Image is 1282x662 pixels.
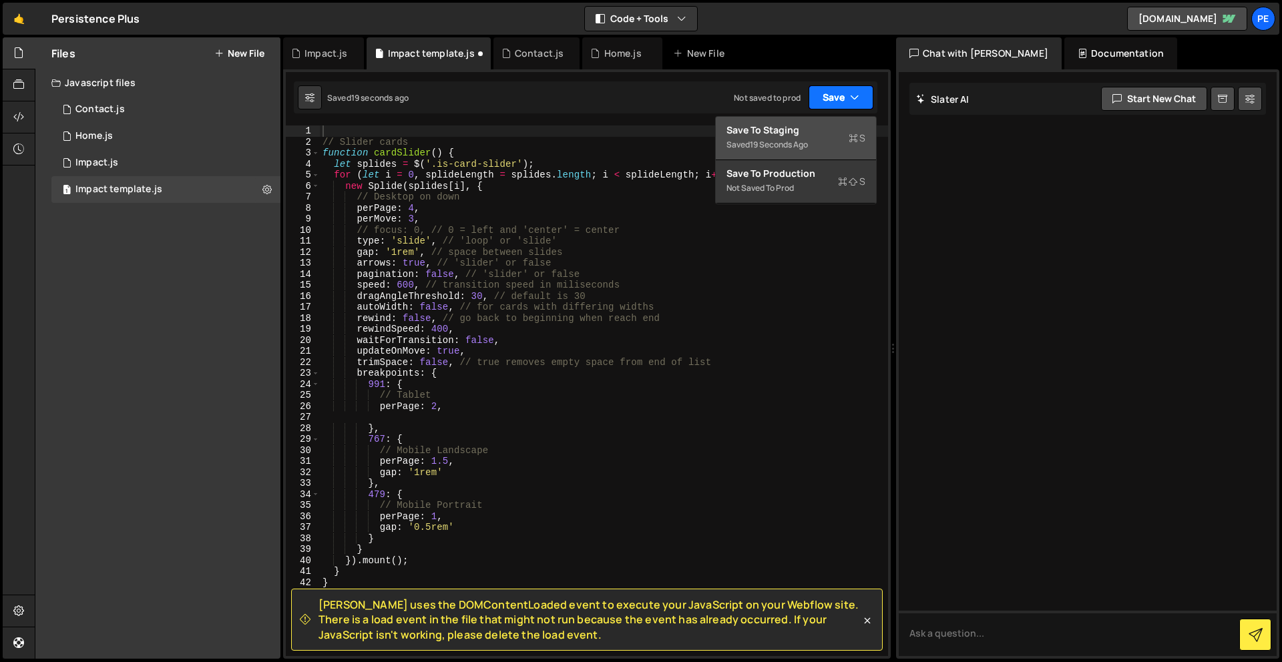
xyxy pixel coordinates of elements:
button: Save [809,85,873,109]
div: 27 [286,412,320,423]
div: 31 [286,456,320,467]
div: 23 [286,368,320,379]
div: Not saved to prod [726,180,865,196]
div: Saved [726,137,865,153]
button: Save to ProductionS Not saved to prod [716,160,876,204]
div: 13 [286,258,320,269]
div: Impact.js [304,47,347,60]
div: 26 [286,401,320,412]
div: 28 [286,423,320,434]
button: New File [214,48,264,59]
div: 33 [286,478,320,489]
div: 40 [286,555,320,567]
div: Documentation [1064,37,1177,69]
div: 16929/46413.js [51,96,280,123]
div: 7 [286,192,320,203]
h2: Files [51,46,75,61]
div: 6 [286,181,320,192]
div: 45 [286,610,320,621]
div: 11 [286,236,320,247]
div: Home.js [604,47,642,60]
div: 10 [286,225,320,236]
div: 19 seconds ago [750,139,808,150]
div: 32 [286,467,320,478]
div: 9 [286,214,320,225]
div: Impact template.js [75,184,162,196]
h2: Slater AI [916,93,970,105]
div: 21 [286,346,320,357]
div: 16 [286,291,320,302]
a: Pe [1251,7,1275,31]
div: 38 [286,533,320,545]
div: 29 [286,434,320,445]
div: Save to Staging [726,123,865,137]
div: 39 [286,544,320,555]
div: 24 [286,379,320,390]
div: 36 [286,511,320,523]
div: 16929/46619.js [51,149,280,176]
div: 1 [286,125,320,137]
div: 15 [286,280,320,291]
div: Impact template.js [388,47,475,60]
div: Chat with [PERSON_NAME] [896,37,1062,69]
span: S [838,175,865,188]
div: 35 [286,500,320,511]
div: Save to Production [726,167,865,180]
div: Impact.js [75,157,118,169]
div: New File [673,47,729,60]
div: 14 [286,269,320,280]
div: 30 [286,445,320,456]
div: 18 [286,313,320,324]
div: 37 [286,522,320,533]
div: 22 [286,357,320,368]
div: 42 [286,577,320,589]
span: S [849,131,865,145]
div: 3 [286,147,320,159]
button: Start new chat [1101,87,1207,111]
a: [DOMAIN_NAME] [1127,7,1247,31]
div: 41 [286,566,320,577]
a: 🤙 [3,3,35,35]
button: Save to StagingS Saved19 seconds ago [716,117,876,160]
div: Javascript files [35,69,280,96]
div: 46 [286,621,320,633]
div: 2 [286,137,320,148]
div: 19 seconds ago [351,92,409,103]
div: 12 [286,247,320,258]
div: 16929/46361.js [51,123,280,149]
div: Contact.js [515,47,564,60]
span: 1 [63,186,71,196]
div: 44 [286,599,320,611]
div: Not saved to prod [734,92,801,103]
div: 19 [286,324,320,335]
span: [PERSON_NAME] uses the DOMContentLoaded event to execute your JavaScript on your Webflow site. Th... [318,597,861,642]
div: Persistence Plus [51,11,140,27]
div: Contact.js [75,103,125,115]
div: 43 [286,588,320,599]
div: Saved [327,92,409,103]
button: Code + Tools [585,7,697,31]
div: 5 [286,170,320,181]
div: Home.js [75,130,113,142]
div: 17 [286,302,320,313]
div: 8 [286,203,320,214]
div: 34 [286,489,320,501]
div: 4 [286,159,320,170]
div: 20 [286,335,320,346]
div: 25 [286,390,320,401]
div: Impact template.js [51,176,280,203]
